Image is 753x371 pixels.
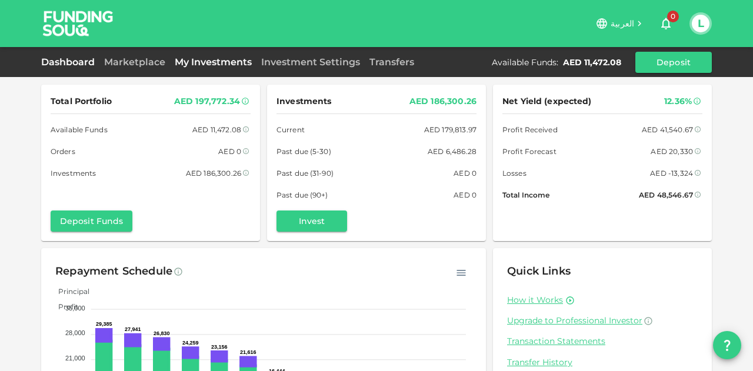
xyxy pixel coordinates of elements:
[170,56,256,68] a: My Investments
[174,94,240,109] div: AED 197,772.34
[492,56,558,68] div: Available Funds :
[428,145,477,158] div: AED 6,486.28
[65,329,85,336] tspan: 28,000
[256,56,365,68] a: Investment Settings
[454,189,477,201] div: AED 0
[409,94,477,109] div: AED 186,300.26
[276,167,334,179] span: Past due (31-90)
[502,94,592,109] span: Net Yield (expected)
[55,262,172,281] div: Repayment Schedule
[186,167,241,179] div: AED 186,300.26
[507,315,698,326] a: Upgrade to Professional Investor
[635,52,712,73] button: Deposit
[563,56,621,68] div: AED 11,472.08
[667,11,679,22] span: 0
[49,302,78,311] span: Profit
[51,210,132,232] button: Deposit Funds
[276,189,328,201] span: Past due (90+)
[424,123,477,136] div: AED 179,813.97
[502,167,527,179] span: Losses
[99,56,170,68] a: Marketplace
[654,12,678,35] button: 0
[611,18,634,29] span: العربية
[639,189,693,201] div: AED 48,546.67
[51,167,96,179] span: Investments
[650,167,693,179] div: AED -13,324
[365,56,419,68] a: Transfers
[65,355,85,362] tspan: 21,000
[276,94,331,109] span: Investments
[276,123,305,136] span: Current
[502,189,549,201] span: Total Income
[507,357,698,368] a: Transfer History
[651,145,693,158] div: AED 20,330
[664,94,692,109] div: 12.36%
[507,295,563,306] a: How it Works
[642,123,693,136] div: AED 41,540.67
[51,145,75,158] span: Orders
[51,123,108,136] span: Available Funds
[276,210,347,232] button: Invest
[507,336,698,347] a: Transaction Statements
[507,265,571,278] span: Quick Links
[51,94,112,109] span: Total Portfolio
[502,123,558,136] span: Profit Received
[276,145,331,158] span: Past due (5-30)
[507,315,642,326] span: Upgrade to Professional Investor
[41,56,99,68] a: Dashboard
[192,123,241,136] div: AED 11,472.08
[218,145,241,158] div: AED 0
[502,145,557,158] span: Profit Forecast
[49,287,89,296] span: Principal
[692,15,709,32] button: L
[454,167,477,179] div: AED 0
[65,305,85,312] tspan: 35,000
[713,331,741,359] button: question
